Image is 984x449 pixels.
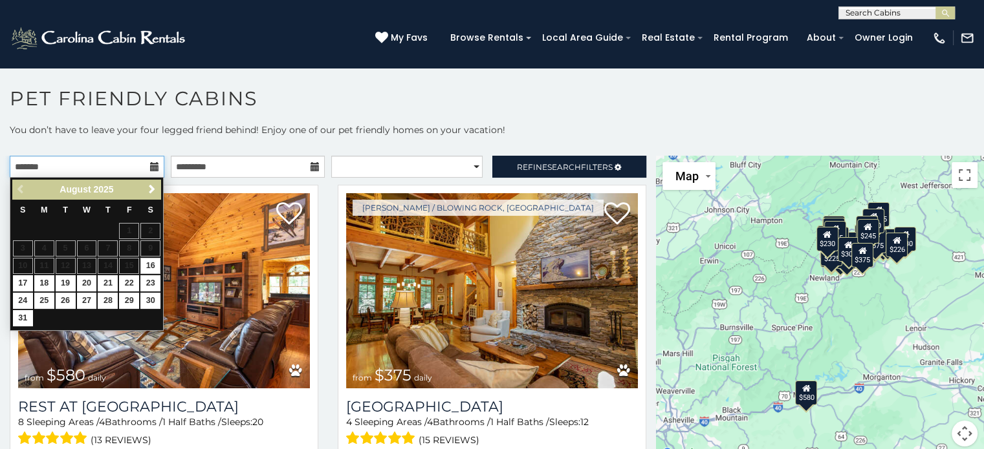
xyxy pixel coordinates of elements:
a: 31 [13,310,33,326]
a: Mountain Song Lodge from $375 daily [346,193,638,388]
div: $305 [837,237,859,262]
div: $226 [886,233,908,257]
a: [PERSON_NAME] / Blowing Rock, [GEOGRAPHIC_DATA] [353,200,604,216]
span: from [353,373,372,382]
a: Browse Rentals [444,28,530,48]
span: Next [147,184,157,194]
span: (13 reviews) [91,432,151,448]
h3: Rest at Mountain Crest [18,398,310,415]
a: 16 [140,258,160,274]
img: Rest at Mountain Crest [18,193,310,388]
span: Search [547,162,581,172]
span: from [25,373,44,382]
span: 8 [18,416,24,428]
div: Sleeping Areas / Bathrooms / Sleeps: [346,415,638,448]
a: 24 [13,293,33,309]
a: [GEOGRAPHIC_DATA] [346,398,638,415]
span: Sunday [20,205,25,214]
a: 27 [77,293,97,309]
div: $245 [824,221,846,245]
div: $580 [795,381,817,405]
h3: Mountain Song Lodge [346,398,638,415]
a: Rest at [GEOGRAPHIC_DATA] [18,398,310,415]
span: 4 [427,416,433,428]
span: Refine Filters [517,162,613,172]
div: $380 [877,229,899,253]
div: $325 [823,216,845,240]
a: 20 [77,275,97,291]
img: mail-regular-white.png [960,31,974,45]
a: 29 [119,293,139,309]
a: Real Estate [635,28,701,48]
a: Rental Program [707,28,794,48]
span: August [60,184,91,194]
div: $360 [856,216,878,240]
a: Add to favorites [276,201,302,228]
img: White-1-2.png [10,25,189,51]
span: (15 reviews) [419,432,479,448]
span: 4 [346,416,352,428]
span: Friday [127,205,132,214]
span: Monday [41,205,48,214]
a: Next [144,182,160,198]
span: daily [88,373,106,382]
a: My Favs [375,31,431,45]
div: $225 [820,242,842,266]
div: $525 [868,202,890,227]
div: $930 [894,227,916,251]
div: Sleeping Areas / Bathrooms / Sleeps: [18,415,310,448]
a: 30 [140,293,160,309]
a: RefineSearchFilters [492,156,647,178]
a: Add to favorites [604,201,630,228]
a: 18 [34,275,54,291]
a: 25 [34,293,54,309]
div: $245 [857,219,879,244]
img: Mountain Song Lodge [346,193,638,388]
span: daily [414,373,432,382]
span: 1 Half Baths / [490,416,549,428]
span: Tuesday [63,205,68,214]
img: phone-regular-white.png [932,31,946,45]
a: Local Area Guide [536,28,629,48]
span: $375 [375,366,411,384]
span: Map [675,169,699,183]
span: 20 [252,416,263,428]
div: $325 [822,218,844,242]
button: Change map style [662,162,716,190]
button: Map camera controls [952,421,978,446]
span: 2025 [93,184,113,194]
a: 17 [13,275,33,291]
span: My Favs [391,31,428,45]
span: 12 [580,416,589,428]
div: $375 [851,243,873,267]
a: 21 [98,275,118,291]
div: $320 [862,209,884,233]
a: Owner Login [848,28,919,48]
div: $355 [820,243,842,267]
a: 23 [140,275,160,291]
span: $580 [47,366,85,384]
span: Wednesday [83,205,91,214]
div: $300 [826,227,848,251]
span: Thursday [105,205,111,214]
button: Toggle fullscreen view [952,162,978,188]
span: 4 [99,416,105,428]
a: 26 [56,293,76,309]
a: About [800,28,842,48]
a: 22 [119,275,139,291]
a: 28 [98,293,118,309]
a: Rest at Mountain Crest from $580 daily [18,193,310,388]
span: Saturday [148,205,153,214]
div: $230 [816,227,838,251]
a: 19 [56,275,76,291]
span: 1 Half Baths / [162,416,221,428]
